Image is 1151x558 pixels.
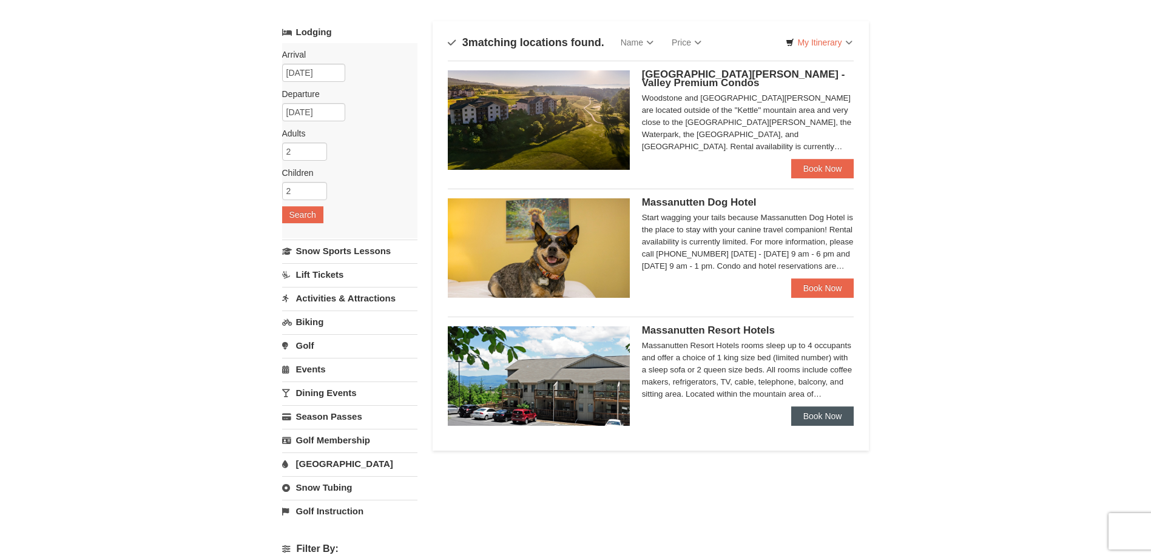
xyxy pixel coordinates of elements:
a: Events [282,358,417,380]
span: Massanutten Resort Hotels [642,324,775,336]
span: Massanutten Dog Hotel [642,197,757,208]
a: Book Now [791,278,854,298]
h4: Filter By: [282,543,417,554]
a: Golf Membership [282,429,417,451]
a: Golf [282,334,417,357]
a: Season Passes [282,405,417,428]
img: 19219026-1-e3b4ac8e.jpg [448,326,630,426]
div: Massanutten Resort Hotels rooms sleep up to 4 occupants and offer a choice of 1 king size bed (li... [642,340,854,400]
img: 27428181-5-81c892a3.jpg [448,198,630,298]
a: Dining Events [282,382,417,404]
label: Adults [282,127,408,139]
label: Arrival [282,49,408,61]
a: Price [663,30,711,55]
img: 19219041-4-ec11c166.jpg [448,70,630,170]
a: Book Now [791,159,854,178]
a: Activities & Attractions [282,287,417,309]
a: Biking [282,311,417,333]
h4: matching locations found. [448,36,604,49]
a: Golf Instruction [282,500,417,522]
span: [GEOGRAPHIC_DATA][PERSON_NAME] - Valley Premium Condos [642,69,845,89]
a: Name [612,30,663,55]
label: Children [282,167,408,179]
a: [GEOGRAPHIC_DATA] [282,452,417,475]
a: My Itinerary [778,33,860,52]
div: Start wagging your tails because Massanutten Dog Hotel is the place to stay with your canine trav... [642,212,854,272]
a: Lift Tickets [282,263,417,286]
a: Lodging [282,21,417,43]
a: Snow Sports Lessons [282,240,417,262]
button: Search [282,206,323,223]
div: Woodstone and [GEOGRAPHIC_DATA][PERSON_NAME] are located outside of the "Kettle" mountain area an... [642,92,854,153]
a: Snow Tubing [282,476,417,499]
span: 3 [462,36,468,49]
label: Departure [282,88,408,100]
a: Book Now [791,406,854,426]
